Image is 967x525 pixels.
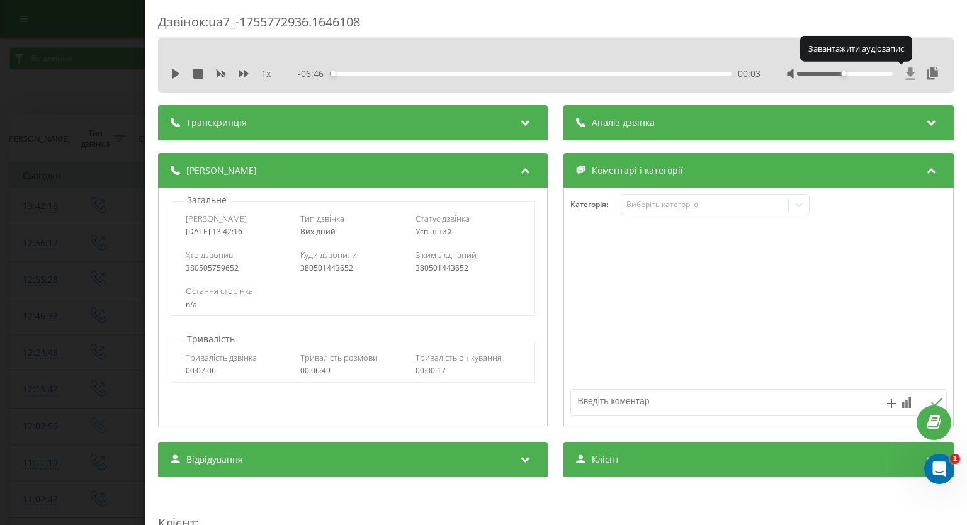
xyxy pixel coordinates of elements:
span: 1 [950,454,960,464]
p: Загальне [184,194,230,206]
div: n/a [186,300,520,309]
span: Аналіз дзвінка [592,116,655,129]
div: 00:00:17 [416,366,521,375]
span: [PERSON_NAME] [186,213,247,224]
div: Завантажити аудіозапис [800,36,912,61]
span: [PERSON_NAME] [186,164,257,177]
span: З ким з'єднаний [416,249,477,261]
div: 380501443652 [301,264,406,273]
span: Відвідування [186,453,243,466]
span: Куди дзвонили [301,249,358,261]
span: Хто дзвонив [186,249,233,261]
div: 380505759652 [186,264,291,273]
span: Клієнт [592,453,620,466]
span: Остання сторінка [186,285,253,296]
div: Accessibility label [331,71,336,76]
span: - 06:46 [298,67,331,80]
span: Тривалість очікування [416,352,502,363]
div: 00:06:49 [301,366,406,375]
iframe: Intercom live chat [924,454,954,484]
span: Успішний [416,226,452,237]
h4: Категорія : [571,200,621,209]
span: 1 x [261,67,271,80]
div: Дзвінок : ua7_-1755772936.1646108 [158,13,954,38]
span: Статус дзвінка [416,213,470,224]
div: Accessibility label [842,71,847,76]
span: Тривалість дзвінка [186,352,257,363]
span: Транскрипція [186,116,247,129]
div: Виберіть категорію [626,200,784,210]
span: Тривалість розмови [301,352,378,363]
div: 380501443652 [416,264,521,273]
span: Коментарі і категорії [592,164,684,177]
div: 00:07:06 [186,366,291,375]
p: Тривалість [184,333,238,346]
div: [DATE] 13:42:16 [186,227,291,236]
span: 00:03 [738,67,761,80]
span: Вихідний [301,226,336,237]
span: Тип дзвінка [301,213,345,224]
